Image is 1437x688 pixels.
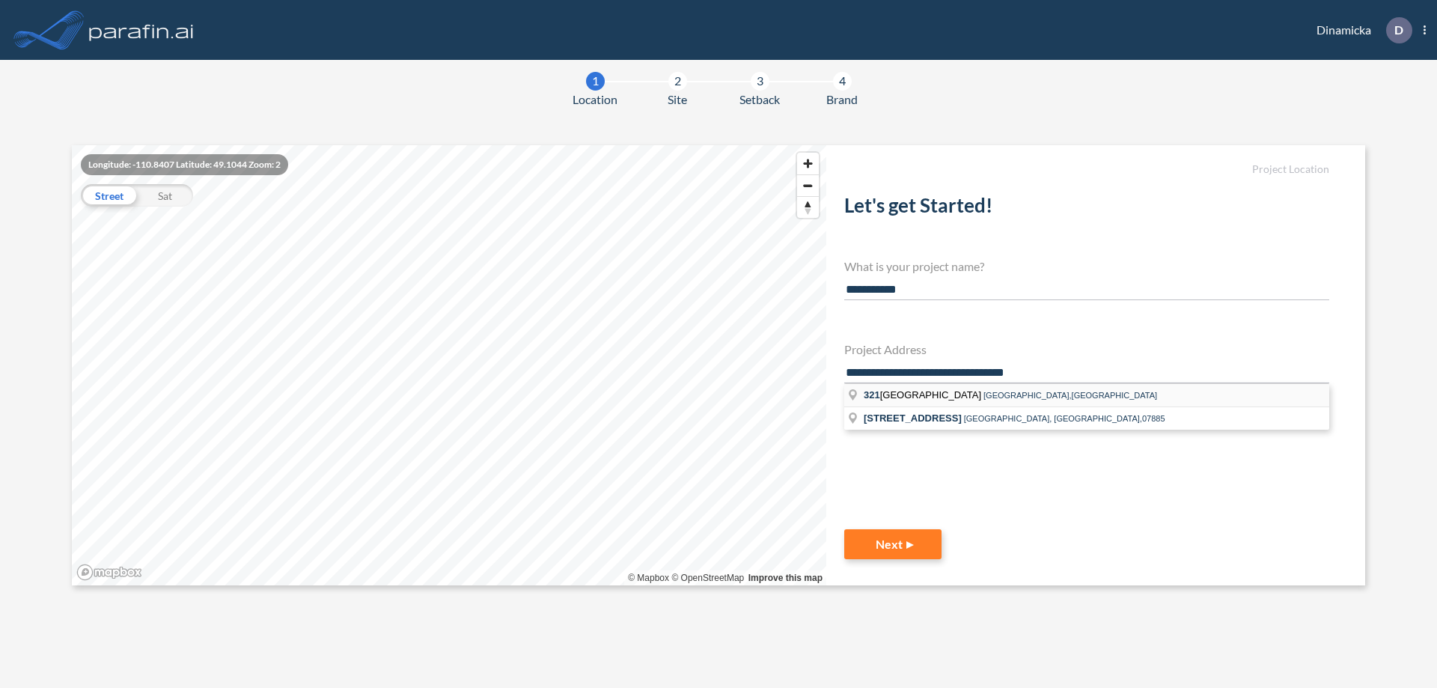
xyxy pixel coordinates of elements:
span: Location [573,91,617,109]
h4: What is your project name? [844,259,1329,273]
span: Reset bearing to north [797,197,819,218]
span: Brand [826,91,858,109]
span: [GEOGRAPHIC_DATA] [864,389,983,401]
img: logo [86,15,197,45]
span: [STREET_ADDRESS] [864,413,962,424]
p: D [1394,23,1403,37]
canvas: Map [72,145,826,585]
button: Zoom in [797,153,819,174]
div: Sat [137,184,193,207]
span: 321 [864,389,880,401]
div: Longitude: -110.8407 Latitude: 49.1044 Zoom: 2 [81,154,288,175]
a: OpenStreetMap [671,573,744,583]
h4: Project Address [844,342,1329,356]
div: 2 [668,72,687,91]
h5: Project Location [844,163,1329,176]
div: 1 [586,72,605,91]
div: Street [81,184,137,207]
span: Setback [739,91,780,109]
div: 4 [833,72,852,91]
a: Mapbox homepage [76,564,142,581]
span: Site [668,91,687,109]
span: Zoom out [797,175,819,196]
button: Next [844,529,942,559]
div: Dinamicka [1294,17,1426,43]
a: Improve this map [748,573,823,583]
h2: Let's get Started! [844,194,1329,223]
div: 3 [751,72,769,91]
button: Zoom out [797,174,819,196]
a: Mapbox [628,573,669,583]
span: [GEOGRAPHIC_DATA], [GEOGRAPHIC_DATA],07885 [964,414,1165,423]
button: Reset bearing to north [797,196,819,218]
span: [GEOGRAPHIC_DATA],[GEOGRAPHIC_DATA] [983,391,1157,400]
